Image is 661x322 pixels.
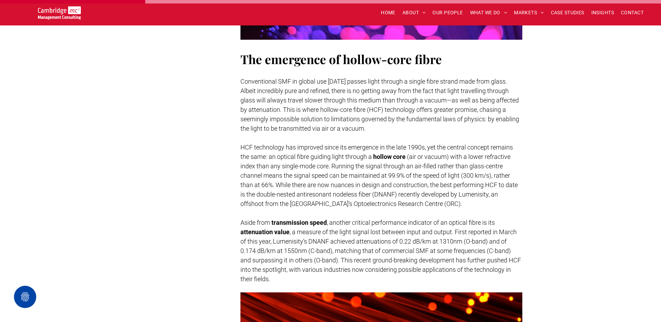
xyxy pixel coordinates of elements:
[327,219,495,226] span: , another critical performance indicator of an optical fibre is its
[377,7,399,18] a: HOME
[38,6,81,20] img: Go to Homepage
[617,7,647,18] a: CONTACT
[240,228,521,283] span: , a measure of the light signal lost between input and output. First reported in March of this ye...
[399,7,429,18] a: ABOUT
[429,7,466,18] a: OUR PEOPLE
[38,7,81,15] a: Your Business Transformed | Cambridge Management Consulting
[240,219,270,226] span: Aside from
[240,144,513,160] span: HCF technology has improved since its emergence in the late 1990s, yet the central concept remain...
[510,7,547,18] a: MARKETS
[271,219,327,226] span: transmission speed
[467,7,511,18] a: WHAT WE DO
[373,153,406,160] span: hollow core
[547,7,588,18] a: CASE STUDIES
[240,51,442,67] span: The emergence of hollow-core fibre
[240,78,519,132] span: Conventional SMF in global use [DATE] passes light through a single fibre strand made from glass....
[588,7,617,18] a: INSIGHTS
[240,228,290,236] span: attenuation value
